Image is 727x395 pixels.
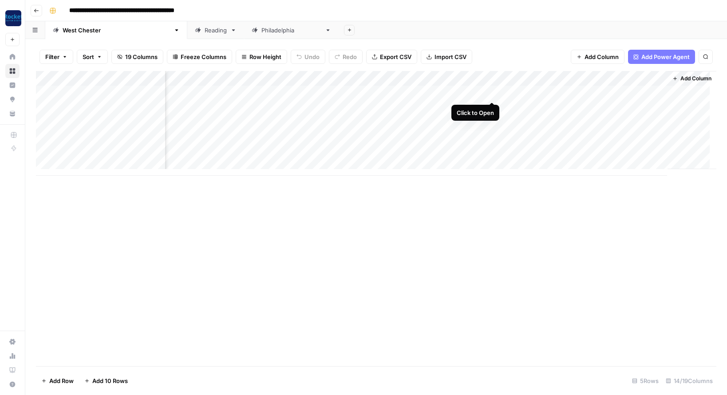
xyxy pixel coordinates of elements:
button: Add Power Agent [628,50,695,64]
button: Import CSV [421,50,472,64]
div: [GEOGRAPHIC_DATA] [261,26,321,35]
span: Import CSV [435,52,466,61]
a: Your Data [5,107,20,121]
button: Add Row [36,374,79,388]
span: Add Column [585,52,619,61]
span: Filter [45,52,59,61]
div: Reading [205,26,227,35]
a: Opportunities [5,92,20,107]
a: Settings [5,335,20,349]
img: Rocket Pilots Logo [5,10,21,26]
button: Redo [329,50,363,64]
a: [GEOGRAPHIC_DATA][PERSON_NAME] [45,21,187,39]
button: Row Height [236,50,287,64]
span: 19 Columns [125,52,158,61]
div: Click to Open [457,108,494,117]
button: Add Column [669,73,715,84]
button: Help + Support [5,377,20,391]
span: Add Power Agent [641,52,690,61]
a: Insights [5,78,20,92]
span: Export CSV [380,52,411,61]
div: 14/19 Columns [662,374,716,388]
button: Freeze Columns [167,50,232,64]
span: Redo [343,52,357,61]
button: Undo [291,50,325,64]
span: Add Row [49,376,74,385]
span: Add Column [680,75,711,83]
button: 19 Columns [111,50,163,64]
span: Add 10 Rows [92,376,128,385]
button: Add 10 Rows [79,374,133,388]
button: Workspace: Rocket Pilots [5,7,20,29]
div: [GEOGRAPHIC_DATA][PERSON_NAME] [63,26,170,35]
a: Home [5,50,20,64]
a: [GEOGRAPHIC_DATA] [244,21,339,39]
button: Export CSV [366,50,417,64]
a: Browse [5,64,20,78]
a: Reading [187,21,244,39]
span: Undo [304,52,320,61]
button: Sort [77,50,108,64]
button: Filter [40,50,73,64]
span: Sort [83,52,94,61]
a: Learning Hub [5,363,20,377]
button: Add Column [571,50,624,64]
span: Freeze Columns [181,52,226,61]
a: Usage [5,349,20,363]
span: Row Height [249,52,281,61]
div: 5 Rows [628,374,662,388]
